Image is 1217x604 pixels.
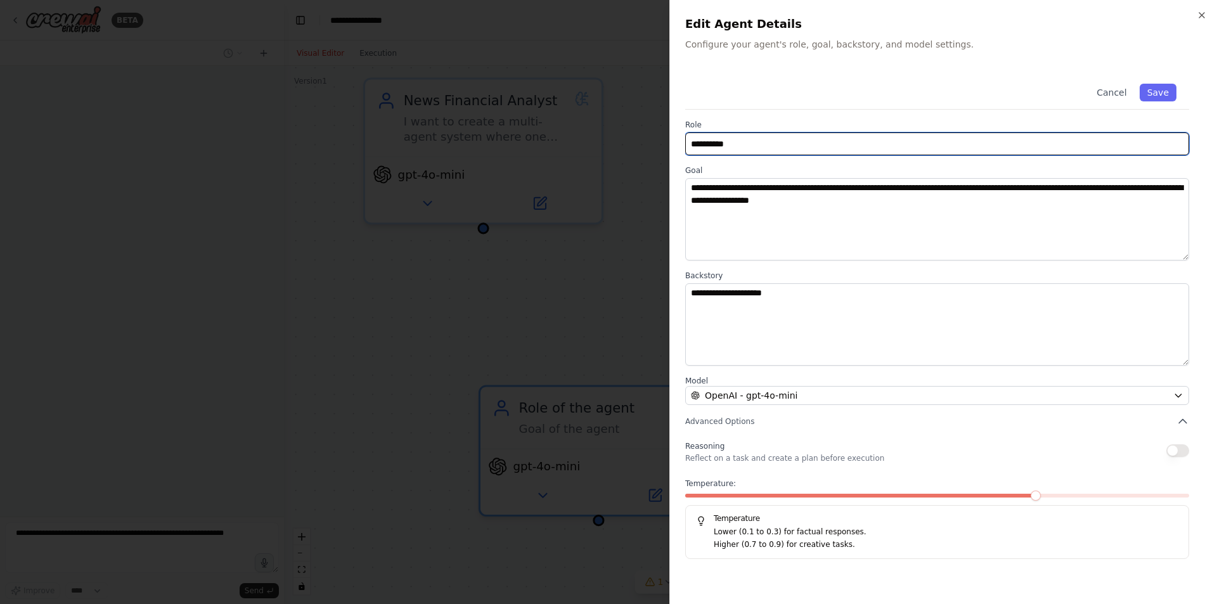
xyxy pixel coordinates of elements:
[685,165,1189,176] label: Goal
[714,526,1178,539] p: Lower (0.1 to 0.3) for factual responses.
[685,416,754,427] span: Advanced Options
[696,513,1178,524] h5: Temperature
[685,15,1202,33] h2: Edit Agent Details
[685,376,1189,386] label: Model
[685,386,1189,405] button: OpenAI - gpt-4o-mini
[685,415,1189,428] button: Advanced Options
[705,389,797,402] span: OpenAI - gpt-4o-mini
[685,453,884,463] p: Reflect on a task and create a plan before execution
[685,120,1189,130] label: Role
[1089,84,1134,101] button: Cancel
[685,271,1189,281] label: Backstory
[714,539,1178,551] p: Higher (0.7 to 0.9) for creative tasks.
[1140,84,1176,101] button: Save
[685,38,1202,51] p: Configure your agent's role, goal, backstory, and model settings.
[685,442,724,451] span: Reasoning
[685,479,736,489] span: Temperature:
